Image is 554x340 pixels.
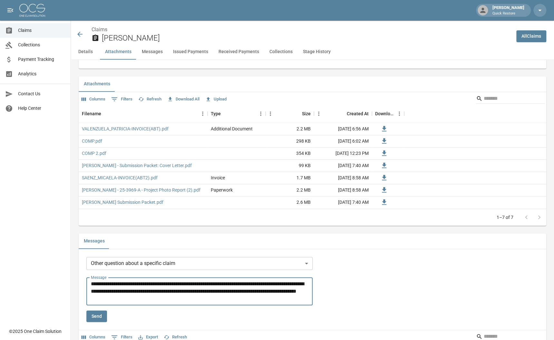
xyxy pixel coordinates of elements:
div: [DATE] 7:40 AM [314,160,372,172]
button: Refresh [137,94,163,104]
a: [PERSON_NAME] - Submission Packet: Cover Letter.pdf [82,162,192,169]
button: Messages [137,44,168,60]
div: Filename [79,105,208,123]
button: Upload [204,94,228,104]
button: Menu [266,109,275,118]
div: [DATE] 7:40 AM [314,196,372,209]
a: [PERSON_NAME] - 25-3969-A - Project Photo Report (2).pdf [82,187,200,193]
button: Attachments [79,76,115,92]
a: [PERSON_NAME] Submission Packet.pdf [82,199,163,205]
span: Claims [18,27,65,34]
div: 1.7 MB [266,172,314,184]
a: COMP.pdf [82,138,102,144]
div: 2.2 MB [266,184,314,196]
div: [DATE] 8:58 AM [314,172,372,184]
span: Collections [18,42,65,48]
p: Quick Restore [492,11,524,16]
div: Download [375,105,394,123]
span: Payment Tracking [18,56,65,63]
div: Paperwork [211,187,233,193]
div: 2.6 MB [266,196,314,209]
div: Created At [314,105,372,123]
button: Messages [79,233,110,249]
span: Analytics [18,71,65,77]
div: 354 KB [266,147,314,160]
div: Filename [82,105,101,123]
div: [DATE] 6:02 AM [314,135,372,147]
a: VALENZUELA_PATRICIA-INVOICE(ABT).pdf [82,126,169,132]
label: Message [91,275,106,280]
span: Help Center [18,105,65,112]
div: © 2025 One Claim Solution [9,328,62,335]
div: Created At [347,105,369,123]
div: anchor tabs [71,44,554,60]
div: Additional Document [211,126,253,132]
button: Menu [256,109,266,118]
button: Details [71,44,100,60]
a: SAENZ_MICAELA-INVOICE(ABT2).pdf [82,175,158,181]
div: Type [211,105,221,123]
button: Menu [198,109,208,118]
button: Received Payments [213,44,264,60]
a: COMP 2.pdf [82,150,106,156]
img: ocs-logo-white-transparent.png [19,4,45,17]
button: Issued Payments [168,44,213,60]
button: open drawer [4,4,17,17]
div: [DATE] 8:58 AM [314,184,372,196]
a: AllClaims [516,30,546,42]
div: 2.2 MB [266,123,314,135]
div: [PERSON_NAME] [490,5,527,16]
p: 1–7 of 7 [497,214,513,221]
div: [DATE] 6:56 AM [314,123,372,135]
div: [DATE] 12:23 PM [314,147,372,160]
div: Invoice [211,175,225,181]
span: Contact Us [18,90,65,97]
button: Download All [166,94,201,104]
div: Size [302,105,311,123]
nav: breadcrumb [92,26,511,33]
div: Type [208,105,266,123]
button: Show filters [110,94,134,104]
div: Other question about a specific claim [86,257,313,270]
button: Attachments [100,44,137,60]
button: Collections [264,44,298,60]
div: 99 KB [266,160,314,172]
div: Size [266,105,314,123]
div: related-list tabs [79,233,546,249]
button: Send [86,310,107,322]
div: 298 KB [266,135,314,147]
div: Download [372,105,404,123]
button: Menu [394,109,404,118]
button: Select columns [80,94,107,104]
h2: [PERSON_NAME] [102,33,511,43]
button: Menu [314,109,324,118]
button: Stage History [298,44,336,60]
div: related-list tabs [79,76,546,92]
a: Claims [92,26,107,33]
div: Search [476,93,545,105]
